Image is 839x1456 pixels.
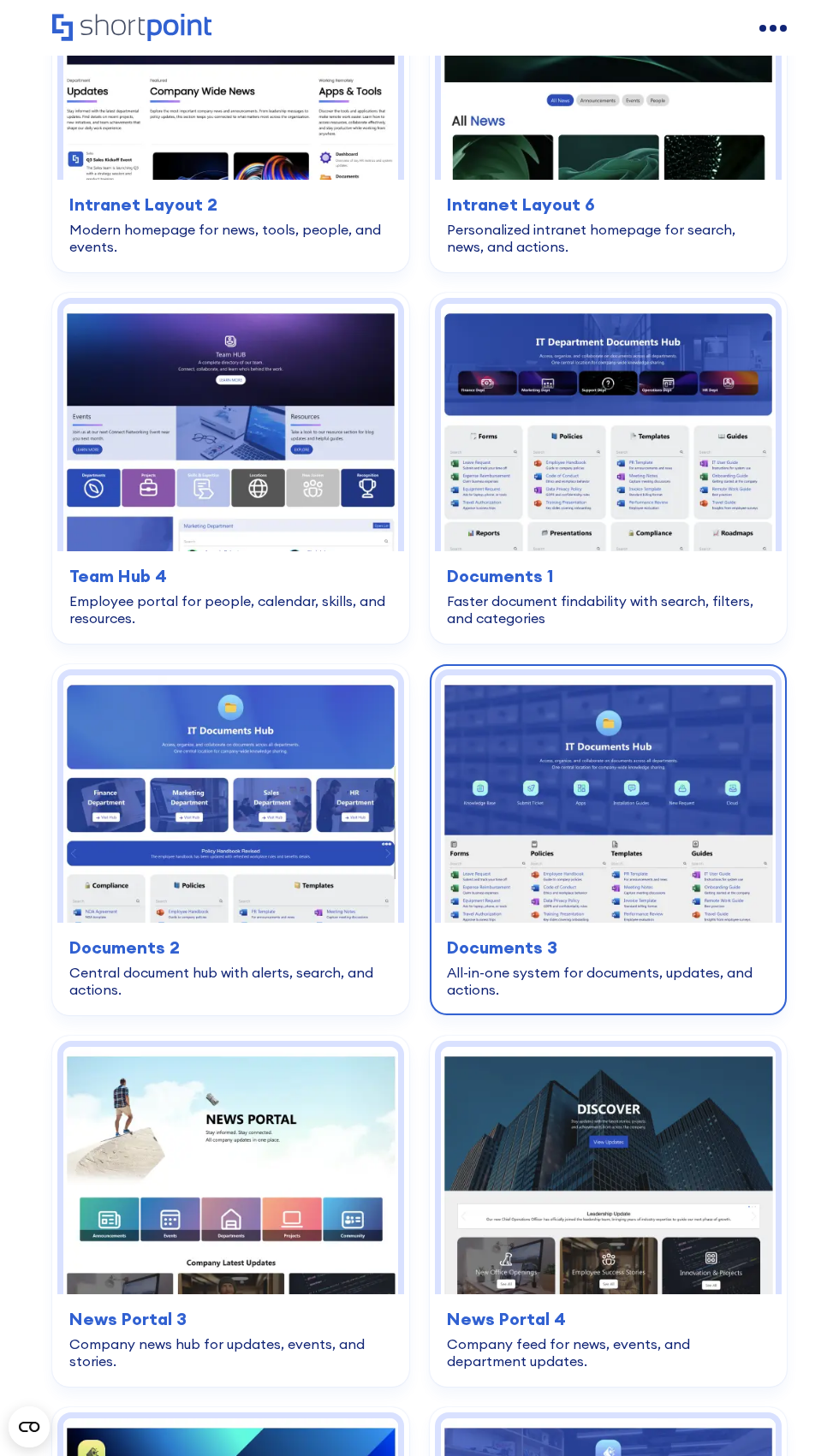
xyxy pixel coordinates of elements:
a: News Portal 3 – SharePoint Newsletter Template: Company news hub for updates, events, and stories... [52,1036,409,1387]
a: Home [52,14,211,43]
img: News Portal 4 – Intranet Feed Template: Company feed for news, events, and department updates. [441,1047,776,1294]
img: Documents 2 – Document Management Template: Central document hub with alerts, search, and actions. [63,675,398,923]
img: Documents 1 – SharePoint Document Library Template: Faster document findability with search, filt... [441,304,776,551]
img: News Portal 3 – SharePoint Newsletter Template: Company news hub for updates, events, and stories. [63,1047,398,1294]
h3: Team Hub 4 [69,563,392,589]
div: Modern homepage for news, tools, people, and events. [69,221,392,255]
a: open menu [759,15,787,42]
div: Company feed for news, events, and department updates. [447,1335,770,1370]
img: Team Hub 4 – SharePoint Employee Portal Template: Employee portal for people, calendar, skills, a... [63,304,398,551]
a: Documents 1 – SharePoint Document Library Template: Faster document findability with search, filt... [430,293,787,644]
div: Employee portal for people, calendar, skills, and resources. [69,592,392,627]
h3: Documents 2 [69,935,392,960]
a: News Portal 4 – Intranet Feed Template: Company feed for news, events, and department updates.New... [430,1036,787,1387]
div: Faster document findability with search, filters, and categories [447,592,770,627]
h3: News Portal 4 [447,1306,770,1332]
a: Documents 2 – Document Management Template: Central document hub with alerts, search, and actions... [52,664,409,1015]
div: Central document hub with alerts, search, and actions. [69,964,392,998]
h3: Intranet Layout 6 [447,192,770,217]
img: Documents 3 – Document Management System Template: All-in-one system for documents, updates, and ... [441,675,776,923]
a: Team Hub 4 – SharePoint Employee Portal Template: Employee portal for people, calendar, skills, a... [52,293,409,644]
div: Personalized intranet homepage for search, news, and actions. [447,221,770,255]
button: Open CMP widget [9,1406,50,1447]
a: Documents 3 – Document Management System Template: All-in-one system for documents, updates, and ... [430,664,787,1015]
h3: Documents 1 [447,563,770,589]
h3: News Portal 3 [69,1306,392,1332]
iframe: Chat Widget [753,1374,839,1456]
div: Company news hub for updates, events, and stories. [69,1335,392,1370]
h3: Intranet Layout 2 [69,192,392,217]
div: All-in-one system for documents, updates, and actions. [447,964,770,998]
h3: Documents 3 [447,935,770,960]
